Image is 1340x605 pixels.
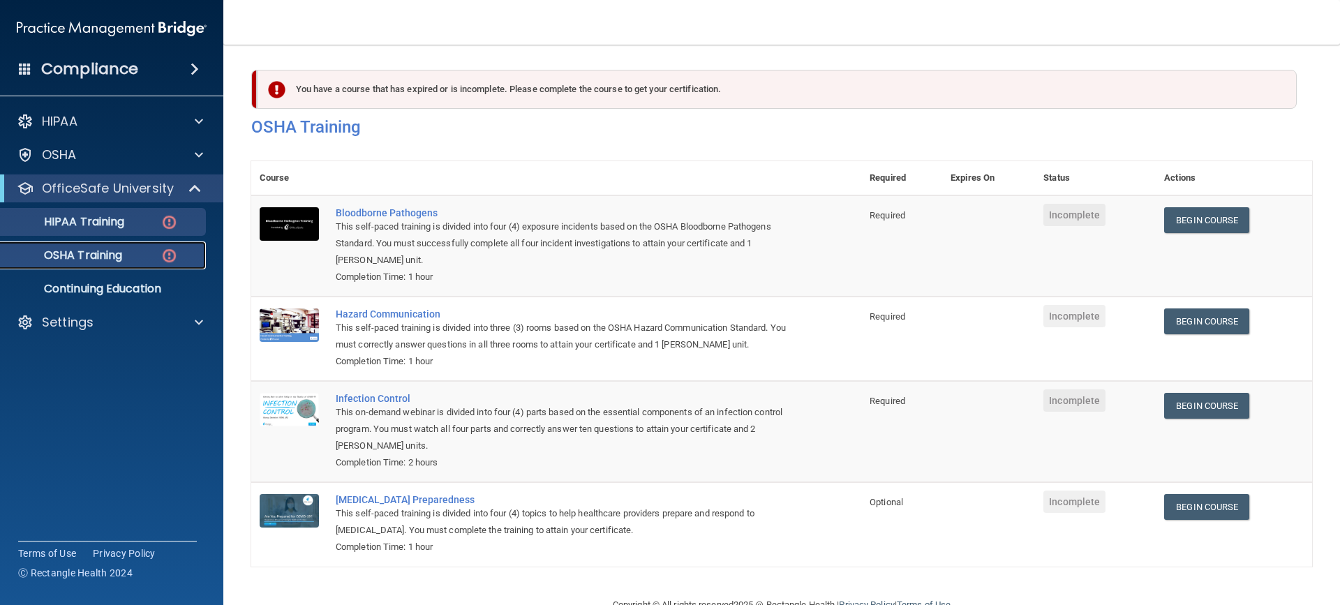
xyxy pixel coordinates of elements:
[336,393,791,404] a: Infection Control
[870,311,905,322] span: Required
[17,314,203,331] a: Settings
[1164,494,1249,520] a: Begin Course
[870,210,905,221] span: Required
[9,248,122,262] p: OSHA Training
[1043,305,1105,327] span: Incomplete
[251,161,327,195] th: Course
[1043,491,1105,513] span: Incomplete
[336,207,791,218] a: Bloodborne Pathogens
[17,147,203,163] a: OSHA
[1156,161,1312,195] th: Actions
[336,320,791,353] div: This self-paced training is divided into three (3) rooms based on the OSHA Hazard Communication S...
[336,505,791,539] div: This self-paced training is divided into four (4) topics to help healthcare providers prepare and...
[336,539,791,555] div: Completion Time: 1 hour
[18,546,76,560] a: Terms of Use
[1043,389,1105,412] span: Incomplete
[336,494,791,505] a: [MEDICAL_DATA] Preparedness
[257,70,1297,109] div: You have a course that has expired or is incomplete. Please complete the course to get your certi...
[1035,161,1156,195] th: Status
[17,113,203,130] a: HIPAA
[1164,393,1249,419] a: Begin Course
[17,15,207,43] img: PMB logo
[161,247,178,264] img: danger-circle.6113f641.png
[42,314,94,331] p: Settings
[336,269,791,285] div: Completion Time: 1 hour
[1043,204,1105,226] span: Incomplete
[861,161,942,195] th: Required
[1164,207,1249,233] a: Begin Course
[870,396,905,406] span: Required
[870,497,903,507] span: Optional
[42,147,77,163] p: OSHA
[268,81,285,98] img: exclamation-circle-solid-danger.72ef9ffc.png
[336,218,791,269] div: This self-paced training is divided into four (4) exposure incidents based on the OSHA Bloodborne...
[17,180,202,197] a: OfficeSafe University
[336,353,791,370] div: Completion Time: 1 hour
[336,454,791,471] div: Completion Time: 2 hours
[93,546,156,560] a: Privacy Policy
[18,566,133,580] span: Ⓒ Rectangle Health 2024
[42,113,77,130] p: HIPAA
[336,308,791,320] a: Hazard Communication
[251,117,1312,137] h4: OSHA Training
[1099,506,1323,562] iframe: Drift Widget Chat Controller
[336,404,791,454] div: This on-demand webinar is divided into four (4) parts based on the essential components of an inf...
[9,215,124,229] p: HIPAA Training
[42,180,174,197] p: OfficeSafe University
[942,161,1035,195] th: Expires On
[41,59,138,79] h4: Compliance
[9,282,200,296] p: Continuing Education
[1164,308,1249,334] a: Begin Course
[161,214,178,231] img: danger-circle.6113f641.png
